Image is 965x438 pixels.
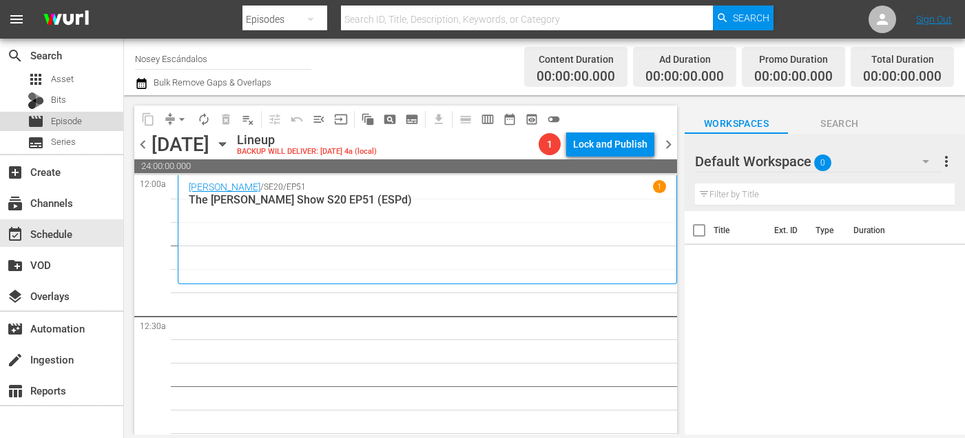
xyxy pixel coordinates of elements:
[405,112,419,126] span: subtitles_outlined
[330,108,352,130] span: Update Metadata from Key Asset
[754,50,833,69] div: Promo Duration
[685,115,788,132] span: Workspaces
[28,135,44,151] span: Series
[657,182,662,192] p: 1
[28,92,44,109] div: Bits
[645,50,724,69] div: Ad Duration
[573,132,647,157] div: Lock and Publish
[134,136,152,153] span: chevron_left
[499,108,521,130] span: Month Calendar View
[7,321,23,337] span: Automation
[766,211,807,250] th: Ext. ID
[383,112,397,126] span: pageview_outlined
[713,6,774,30] button: Search
[481,112,495,126] span: calendar_view_week_outlined
[264,182,287,192] p: SE20 /
[807,211,845,250] th: Type
[814,148,831,177] span: 0
[695,142,942,181] div: Default Workspace
[547,112,561,126] span: toggle_off
[7,288,23,305] span: Overlays
[566,132,654,157] button: Lock and Publish
[754,69,833,85] span: 00:00:00.000
[645,69,724,85] span: 00:00:00.000
[863,50,942,69] div: Total Duration
[312,112,326,126] span: menu_open
[334,112,348,126] span: input
[7,257,23,274] span: VOD
[733,6,769,30] span: Search
[237,148,377,157] div: BACKUP WILL DELIVER: [DATE] 4a (local)
[163,112,177,126] span: compress
[660,136,677,153] span: chevron_right
[539,139,561,150] span: 1
[7,352,23,368] span: Ingestion
[8,11,25,28] span: menu
[51,115,82,128] span: Episode
[714,211,766,250] th: Title
[175,112,189,126] span: arrow_drop_down
[525,112,539,126] span: preview_outlined
[938,153,955,170] span: more_vert
[134,159,677,173] span: 24:00:00.000
[788,115,891,132] span: Search
[361,112,375,126] span: auto_awesome_motion_outlined
[863,69,942,85] span: 00:00:00.000
[51,72,74,86] span: Asset
[237,108,259,130] span: Clear Lineup
[308,108,330,130] span: Fill episodes with ad slates
[543,108,565,130] span: 24 hours Lineup View is OFF
[7,226,23,243] span: Schedule
[237,132,377,148] div: Lineup
[260,182,264,192] p: /
[7,164,23,181] span: Create
[241,112,255,126] span: playlist_remove_outlined
[197,112,211,126] span: autorenew_outlined
[423,106,450,132] span: Download as CSV
[152,77,271,88] span: Bulk Remove Gaps & Overlaps
[189,193,666,206] p: The [PERSON_NAME] Show S20 EP51 (ESPd)
[159,108,193,130] span: Remove Gaps & Overlaps
[51,135,76,149] span: Series
[938,145,955,178] button: more_vert
[7,383,23,399] span: Reports
[7,195,23,212] span: Channels
[193,108,215,130] span: Loop Content
[215,108,237,130] span: Select an event to delete
[916,14,952,25] a: Sign Out
[33,3,99,36] img: ans4CAIJ8jUAAAAAAAAAAAAAAAAAAAAAAAAgQb4GAAAAAAAAAAAAAAAAAAAAAAAAJMjXAAAAAAAAAAAAAAAAAAAAAAAAgAT5G...
[521,108,543,130] span: View Backup
[28,71,44,88] span: Asset
[537,50,615,69] div: Content Duration
[379,108,401,130] span: Create Search Block
[845,211,928,250] th: Duration
[51,93,66,107] span: Bits
[28,113,44,130] span: Episode
[503,112,517,126] span: date_range_outlined
[189,181,260,192] a: [PERSON_NAME]
[537,69,615,85] span: 00:00:00.000
[401,108,423,130] span: Create Series Block
[287,182,306,192] p: EP51
[352,106,379,132] span: Refresh All Search Blocks
[7,48,23,64] span: Search
[152,133,209,156] div: [DATE]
